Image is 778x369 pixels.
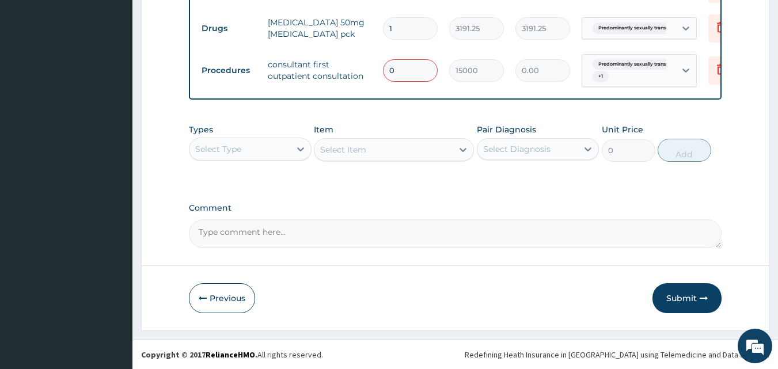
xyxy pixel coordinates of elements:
[189,203,722,213] label: Comment
[206,349,255,360] a: RelianceHMO
[593,59,681,70] span: Predominantly sexually transmi...
[21,58,47,86] img: d_794563401_company_1708531726252_794563401
[262,11,377,45] td: [MEDICAL_DATA] 50mg [MEDICAL_DATA] pck
[658,139,711,162] button: Add
[189,283,255,313] button: Previous
[60,64,193,79] div: Chat with us now
[141,349,257,360] strong: Copyright © 2017 .
[593,22,681,34] span: Predominantly sexually transmi...
[67,111,159,227] span: We're online!
[195,143,241,155] div: Select Type
[132,340,778,369] footer: All rights reserved.
[196,18,262,39] td: Drugs
[189,6,217,33] div: Minimize live chat window
[593,71,609,82] span: + 1
[652,283,722,313] button: Submit
[189,125,213,135] label: Types
[477,124,536,135] label: Pair Diagnosis
[314,124,333,135] label: Item
[602,124,643,135] label: Unit Price
[262,53,377,88] td: consultant first outpatient consultation
[465,349,769,360] div: Redefining Heath Insurance in [GEOGRAPHIC_DATA] using Telemedicine and Data Science!
[196,60,262,81] td: Procedures
[6,246,219,287] textarea: Type your message and hit 'Enter'
[483,143,551,155] div: Select Diagnosis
